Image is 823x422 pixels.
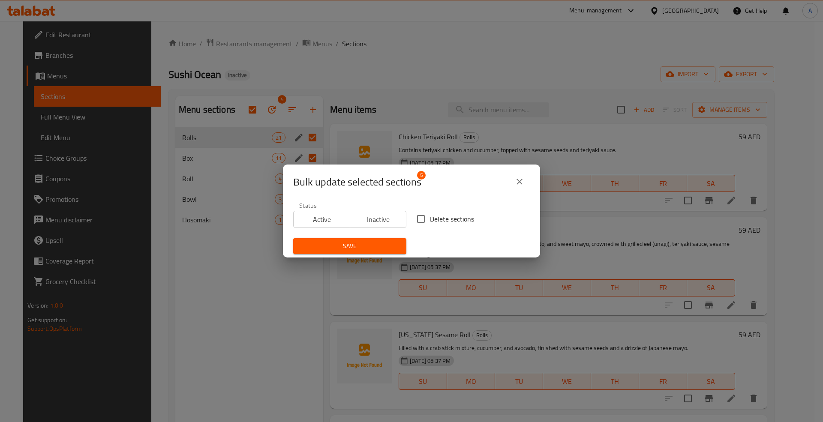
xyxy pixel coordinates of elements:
[350,211,407,228] button: Inactive
[430,214,474,224] span: Delete sections
[293,211,350,228] button: Active
[293,175,421,189] span: Selected section count
[293,238,406,254] button: Save
[417,171,426,180] span: 5
[297,213,347,226] span: Active
[354,213,403,226] span: Inactive
[509,171,530,192] button: close
[300,241,399,251] span: Save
